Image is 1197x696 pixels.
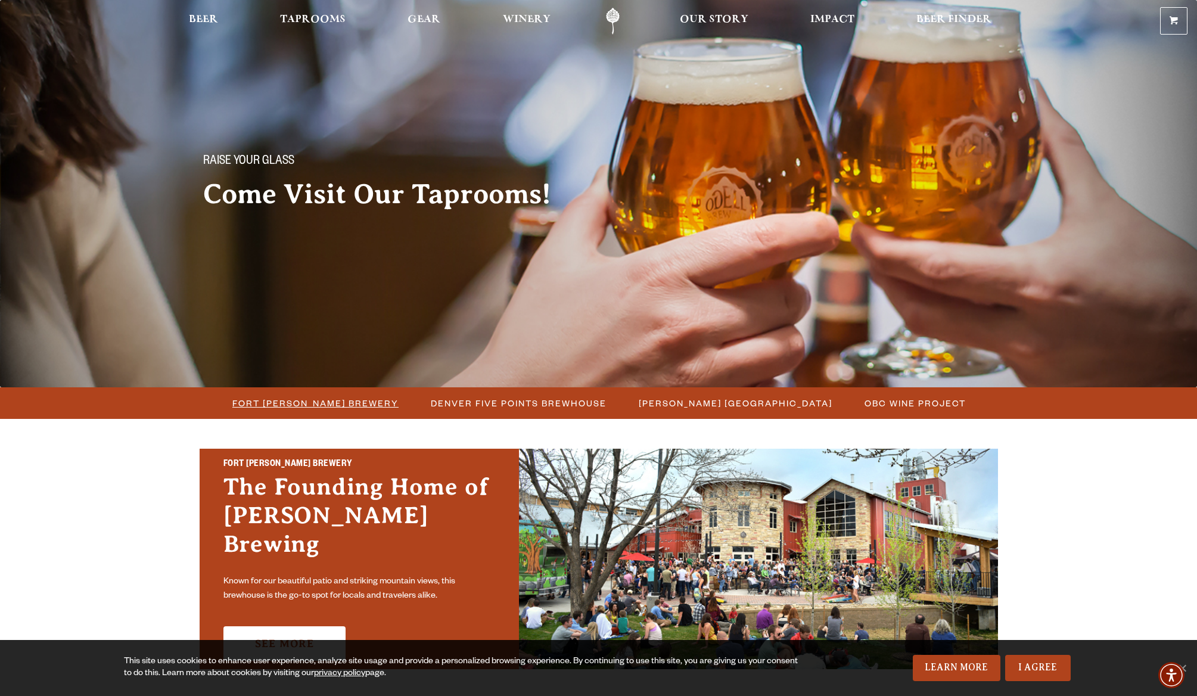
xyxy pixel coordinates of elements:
[632,394,838,412] a: [PERSON_NAME] [GEOGRAPHIC_DATA]
[203,179,575,209] h2: Come Visit Our Taprooms!
[503,15,551,24] span: Winery
[280,15,346,24] span: Taprooms
[810,15,854,24] span: Impact
[314,669,365,679] a: privacy policy
[495,8,558,35] a: Winery
[909,8,999,35] a: Beer Finder
[803,8,862,35] a: Impact
[431,394,607,412] span: Denver Five Points Brewhouse
[223,575,495,604] p: Known for our beautiful patio and striking mountain views, this brewhouse is the go-to spot for l...
[223,473,495,570] h3: The Founding Home of [PERSON_NAME] Brewing
[913,655,1000,681] a: Learn More
[400,8,448,35] a: Gear
[232,394,399,412] span: Fort [PERSON_NAME] Brewery
[225,394,405,412] a: Fort [PERSON_NAME] Brewery
[519,449,998,669] img: Fort Collins Brewery & Taproom'
[865,394,966,412] span: OBC Wine Project
[223,457,495,473] h2: Fort [PERSON_NAME] Brewery
[272,8,353,35] a: Taprooms
[189,15,218,24] span: Beer
[1005,655,1071,681] a: I Agree
[181,8,226,35] a: Beer
[857,394,972,412] a: OBC Wine Project
[124,656,806,680] div: This site uses cookies to enhance user experience, analyze site usage and provide a personalized ...
[223,626,346,661] a: See More
[1158,662,1184,688] div: Accessibility Menu
[590,8,635,35] a: Odell Home
[408,15,440,24] span: Gear
[424,394,613,412] a: Denver Five Points Brewhouse
[916,15,991,24] span: Beer Finder
[639,394,832,412] span: [PERSON_NAME] [GEOGRAPHIC_DATA]
[203,154,294,170] span: Raise your glass
[672,8,756,35] a: Our Story
[680,15,748,24] span: Our Story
